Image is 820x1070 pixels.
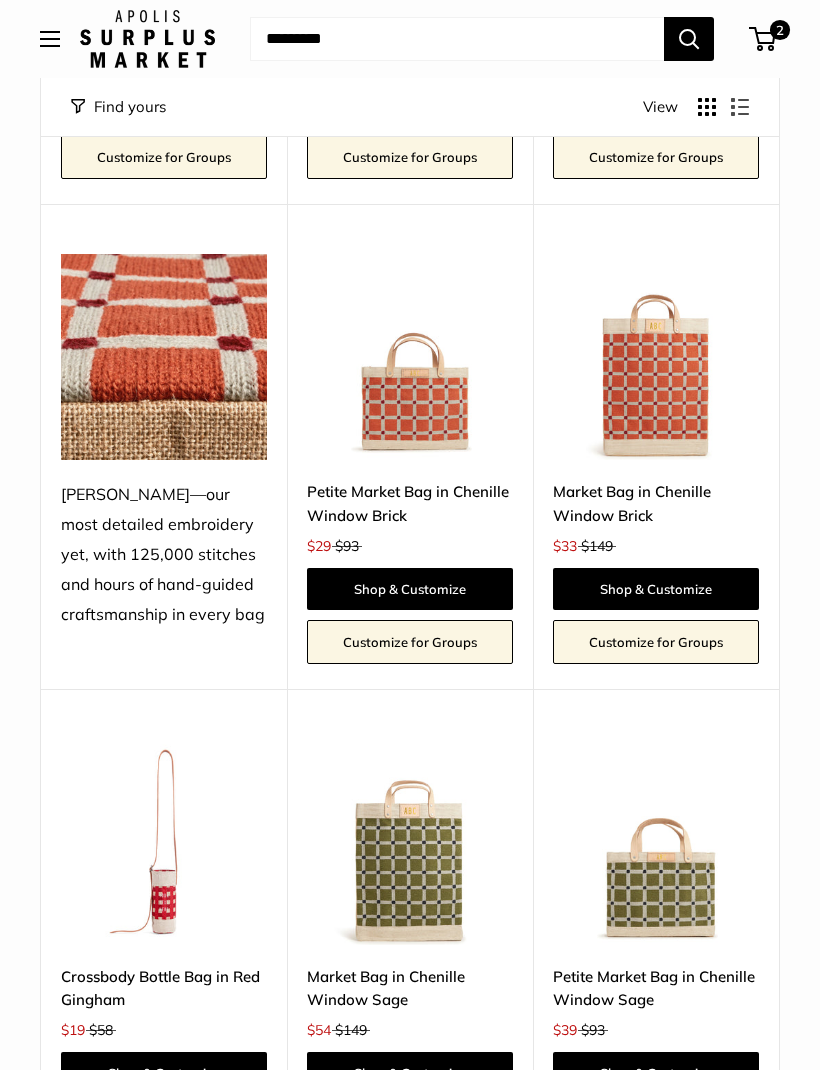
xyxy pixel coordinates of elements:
[581,1021,605,1039] span: $93
[71,93,166,121] button: Filter collection
[61,1021,85,1039] span: $19
[80,10,215,68] img: Apolis: Surplus Market
[553,739,759,945] img: Petite Market Bag in Chenille Window Sage
[307,568,513,610] a: Shop & Customize
[307,254,513,460] img: Petite Market Bag in Chenille Window Brick
[307,537,331,555] span: $29
[40,31,60,47] button: Open menu
[335,1021,367,1039] span: $149
[307,620,513,664] a: Customize for Groups
[61,135,267,179] a: Customize for Groups
[553,1021,577,1039] span: $39
[307,1021,331,1039] span: $54
[553,537,577,555] span: $33
[751,27,776,51] a: 2
[698,98,716,116] button: Display products as grid
[61,739,267,945] a: Crossbody Bottle Bag in Red Ginghamdescription_Even available for group gifting and events
[307,135,513,179] a: Customize for Groups
[553,739,759,945] a: Petite Market Bag in Chenille Window SagePetite Market Bag in Chenille Window Sage
[553,135,759,179] a: Customize for Groups
[553,965,759,1012] a: Petite Market Bag in Chenille Window Sage
[335,537,359,555] span: $93
[770,20,790,40] span: 2
[61,480,267,630] div: [PERSON_NAME]—our most detailed embroidery yet, with 125,000 stitches and hours of hand-guided cr...
[89,1021,113,1039] span: $58
[307,965,513,1012] a: Market Bag in Chenille Window Sage
[307,254,513,460] a: Petite Market Bag in Chenille Window BrickPetite Market Bag in Chenille Window Brick
[307,739,513,945] a: Market Bag in Chenille Window SageMarket Bag in Chenille Window Sage
[250,17,664,61] input: Search...
[553,568,759,610] a: Shop & Customize
[553,620,759,664] a: Customize for Groups
[581,537,613,555] span: $149
[307,739,513,945] img: Market Bag in Chenille Window Sage
[553,480,759,527] a: Market Bag in Chenille Window Brick
[307,480,513,527] a: Petite Market Bag in Chenille Window Brick
[553,254,759,460] a: Market Bag in Chenille Window BrickMarket Bag in Chenille Window Brick
[61,965,267,1012] a: Crossbody Bottle Bag in Red Gingham
[61,254,267,460] img: Chenille—our most detailed embroidery yet, with 125,000 stitches and hours of hand-guided craftsm...
[61,739,267,945] img: Crossbody Bottle Bag in Red Gingham
[553,254,759,460] img: Market Bag in Chenille Window Brick
[643,93,678,121] span: View
[731,98,749,116] button: Display products as list
[664,17,714,61] button: Search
